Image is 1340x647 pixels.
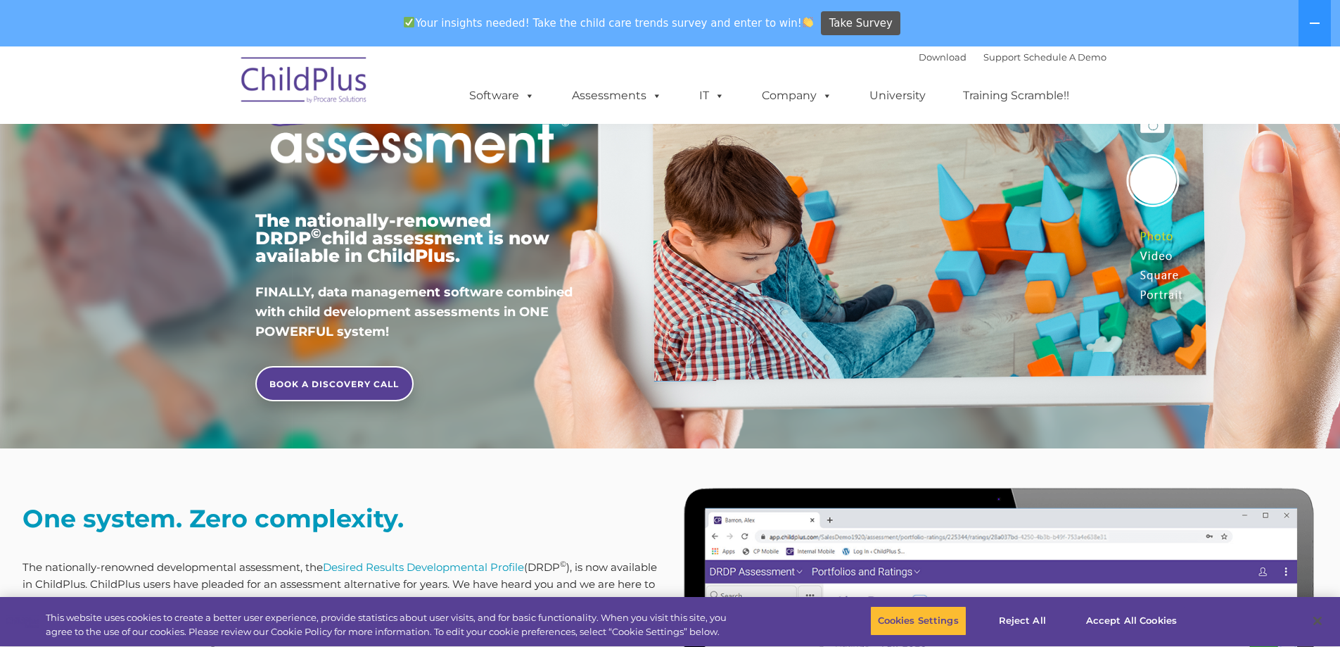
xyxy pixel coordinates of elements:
sup: © [560,559,566,569]
span: Take Survey [829,11,893,36]
a: Take Survey [821,11,900,36]
a: Assessments [558,82,676,110]
a: Software [455,82,549,110]
button: Close [1302,605,1333,636]
button: Reject All [978,606,1066,636]
a: Support [983,51,1021,63]
img: ChildPlus by Procare Solutions [234,47,375,118]
button: Accept All Cookies [1078,606,1185,636]
p: The nationally-renowned developmental assessment, the (DRDP ), is now available in ChildPlus. Chi... [23,559,660,610]
a: Download [919,51,966,63]
a: IT [685,82,739,110]
span: The nationally-renowned DRDP child assessment is now available in ChildPlus. [255,210,549,266]
strong: One system. Zero complexity. [23,503,404,534]
font: | [919,51,1106,63]
a: University [855,82,940,110]
a: Training Scramble!! [949,82,1083,110]
img: 👏 [803,17,813,27]
div: This website uses cookies to create a better user experience, provide statistics about user visit... [46,611,737,639]
span: Your insights needed! Take the child care trends survey and enter to win! [398,9,819,37]
span: FINALLY, data management software combined with child development assessments in ONE POWERFUL sys... [255,284,573,339]
a: Schedule A Demo [1023,51,1106,63]
a: Desired Results Developmental Profile [323,560,524,574]
sup: © [311,225,321,241]
button: Cookies Settings [870,606,966,636]
img: ✅ [404,17,414,27]
a: BOOK A DISCOVERY CALL [255,366,414,401]
a: Company [748,82,846,110]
